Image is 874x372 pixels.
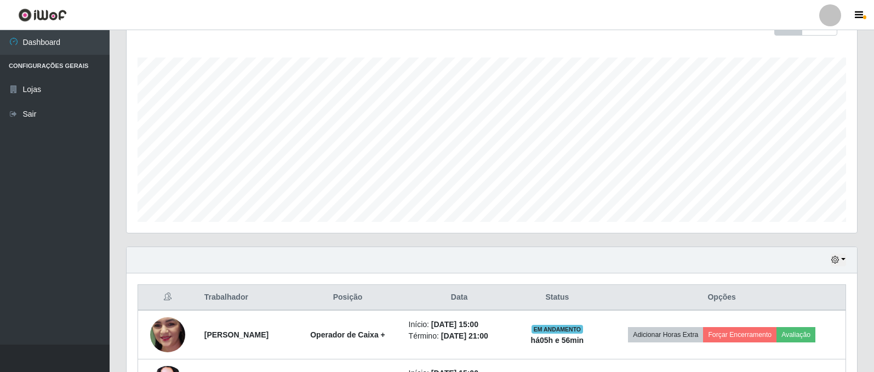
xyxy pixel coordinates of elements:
th: Trabalhador [198,285,294,311]
li: Término: [409,330,510,342]
strong: há 05 h e 56 min [531,336,584,345]
time: [DATE] 15:00 [431,320,478,329]
th: Data [402,285,517,311]
li: Início: [409,319,510,330]
span: EM ANDAMENTO [532,325,584,334]
th: Posição [293,285,402,311]
time: [DATE] 21:00 [441,331,488,340]
button: Adicionar Horas Extra [628,327,703,342]
button: Forçar Encerramento [703,327,776,342]
th: Status [516,285,598,311]
img: CoreUI Logo [18,8,67,22]
button: Avaliação [776,327,815,342]
strong: [PERSON_NAME] [204,330,269,339]
strong: Operador de Caixa + [310,330,385,339]
th: Opções [598,285,846,311]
